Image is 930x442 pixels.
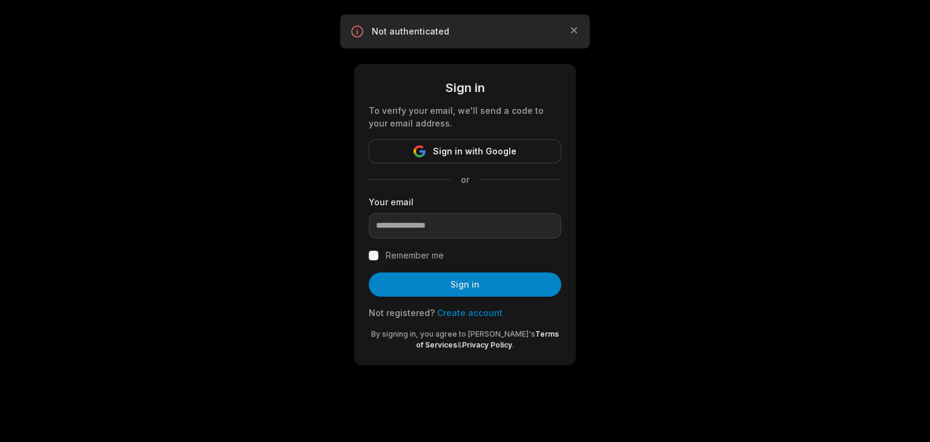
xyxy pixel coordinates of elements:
[437,308,503,318] a: Create account
[369,272,561,297] button: Sign in
[433,144,516,159] span: Sign in with Google
[462,340,512,349] a: Privacy Policy
[386,248,444,263] label: Remember me
[457,340,462,349] span: &
[369,79,561,97] div: Sign in
[369,196,561,208] label: Your email
[416,329,559,349] a: Terms of Services
[512,340,514,349] span: .
[369,308,435,318] span: Not registered?
[369,104,561,130] div: To verify your email, we'll send a code to your email address.
[369,139,561,163] button: Sign in with Google
[372,25,558,38] p: Not authenticated
[451,173,479,186] span: or
[371,329,535,338] span: By signing in, you agree to [PERSON_NAME]'s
